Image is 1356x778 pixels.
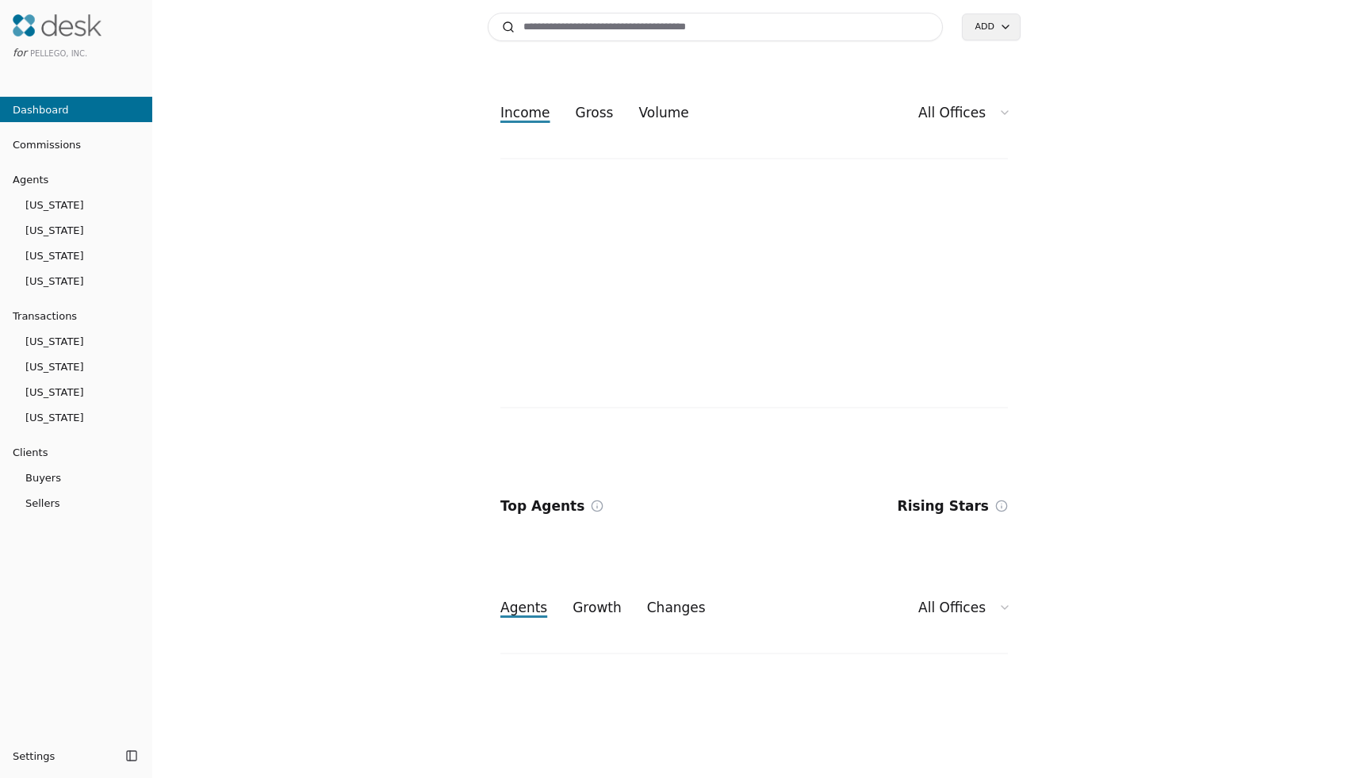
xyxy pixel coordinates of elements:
button: gross [563,98,626,127]
span: Pellego, Inc. [30,49,87,58]
img: Desk [13,14,102,36]
button: Add [962,13,1021,40]
h2: Top Agents [500,495,584,517]
span: for [13,47,27,59]
button: income [488,98,563,127]
button: agents [488,593,560,622]
button: Settings [6,743,121,768]
button: growth [560,593,634,622]
button: changes [634,593,718,622]
button: volume [626,98,701,127]
span: Settings [13,748,55,765]
h2: Rising Stars [898,495,989,517]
